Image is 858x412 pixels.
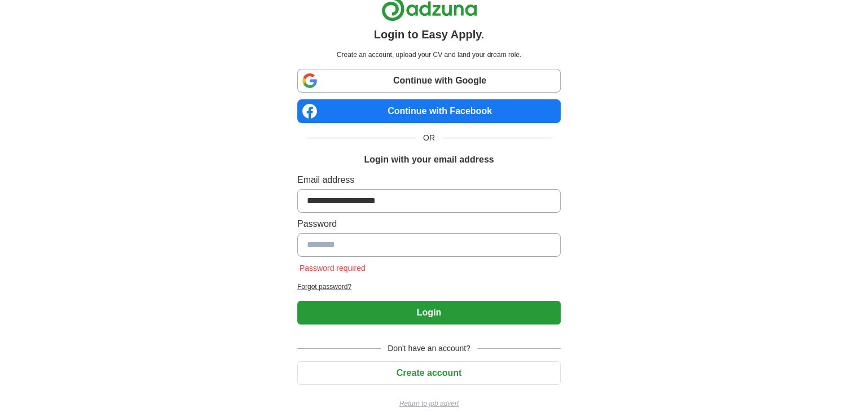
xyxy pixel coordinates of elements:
h1: Login to Easy Apply. [374,26,485,43]
h1: Login with your email address [364,153,494,166]
span: OR [416,132,442,144]
button: Create account [297,361,561,385]
a: Create account [297,368,561,378]
span: Don't have an account? [381,343,477,354]
a: Continue with Google [297,69,561,93]
a: Return to job advert [297,398,561,409]
label: Email address [297,173,561,187]
label: Password [297,217,561,231]
a: Forgot password? [297,282,561,292]
button: Login [297,301,561,325]
a: Continue with Facebook [297,99,561,123]
p: Create an account, upload your CV and land your dream role. [300,50,558,60]
span: Password required [297,264,368,273]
